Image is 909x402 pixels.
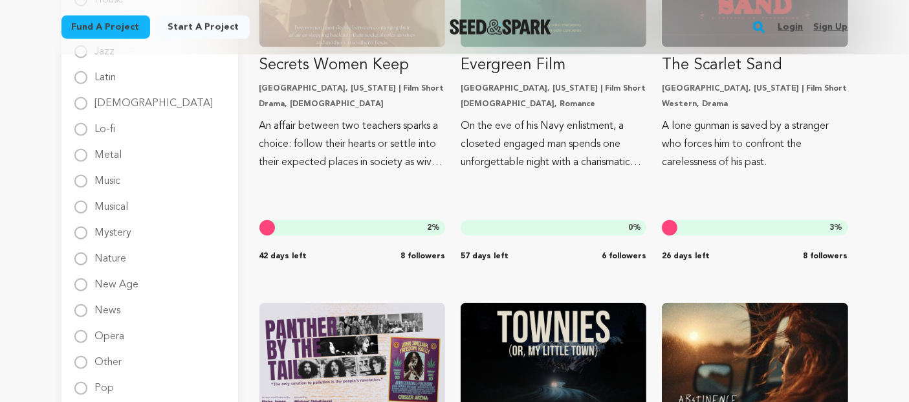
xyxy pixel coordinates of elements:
[427,224,432,232] span: 2
[628,224,633,232] span: 0
[95,88,214,109] label: [DEMOGRAPHIC_DATA]
[662,84,848,94] p: [GEOGRAPHIC_DATA], [US_STATE] | Film Short
[830,223,843,233] span: %
[95,218,132,238] label: Mystery
[259,251,307,262] span: 42 days left
[259,84,445,94] p: [GEOGRAPHIC_DATA], [US_STATE] | Film Short
[461,84,646,94] p: [GEOGRAPHIC_DATA], [US_STATE] | Film Short
[95,140,122,161] label: Metal
[95,373,115,394] label: Pop
[95,295,121,316] label: News
[450,19,551,35] img: Seed&Spark Logo Dark Mode
[461,117,646,172] p: On the eve of his Navy enlistment, a closeted engaged man spends one unforgettable night with a c...
[427,223,440,233] span: %
[259,117,445,172] p: An affair between two teachers sparks a choice: follow their hearts or settle into their expected...
[61,16,150,39] a: Fund a project
[461,55,646,76] p: Evergreen Film
[95,243,127,264] label: Nature
[461,99,646,109] p: [DEMOGRAPHIC_DATA], Romance
[95,321,125,342] label: Opera
[628,223,641,233] span: %
[778,17,803,38] a: Login
[95,62,116,83] label: Latin
[95,114,116,135] label: Lo-fi
[259,55,445,76] p: Secrets Women Keep
[450,19,551,35] a: Seed&Spark Homepage
[804,251,848,262] span: 8 followers
[662,99,848,109] p: Western, Drama
[662,117,848,172] p: A lone gunman is saved by a stranger who forces him to confront the carelessness of his past.
[400,251,445,262] span: 8 followers
[813,17,848,38] a: Sign up
[95,269,139,290] label: New Age
[259,99,445,109] p: Drama, [DEMOGRAPHIC_DATA]
[158,16,250,39] a: Start a project
[95,166,121,186] label: Music
[461,251,509,262] span: 57 days left
[662,251,710,262] span: 26 days left
[602,251,646,262] span: 6 followers
[95,192,129,212] label: Musical
[830,224,835,232] span: 3
[662,55,848,76] p: The Scarlet Sand
[95,347,122,368] label: Other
